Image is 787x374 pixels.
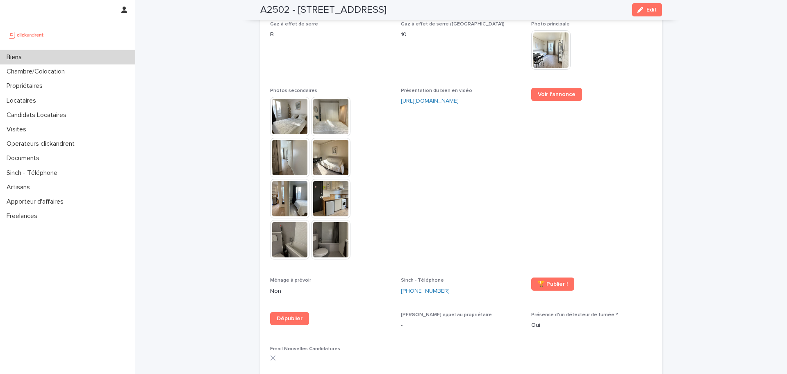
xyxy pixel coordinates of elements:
[646,7,657,13] span: Edit
[3,111,73,119] p: Candidats Locataires
[538,281,568,287] span: 🏆 Publier !
[270,346,340,351] span: Email Nouvelles Candidatures
[3,198,70,206] p: Apporteur d'affaires
[3,140,81,148] p: Operateurs clickandrent
[3,82,49,90] p: Propriétaires
[270,287,391,296] p: Non
[3,169,64,177] p: Sinch - Téléphone
[531,321,652,330] p: Oui
[538,92,575,97] span: Voir l'annonce
[270,22,318,27] span: Gaz à effet de serre
[270,312,309,325] a: Dépublier
[260,4,387,16] h2: A2502 - [STREET_ADDRESS]
[401,312,492,317] span: [PERSON_NAME] appel au propriétaire
[401,30,522,39] p: 10
[277,316,303,321] span: Dépublier
[401,278,444,283] span: Sinch - Téléphone
[401,88,472,93] span: Présentation du bien en vidéo
[531,88,582,101] a: Voir l'annonce
[401,22,505,27] span: Gaz à effet de serre ([GEOGRAPHIC_DATA])
[3,154,46,162] p: Documents
[7,27,46,43] img: UCB0brd3T0yccxBKYDjQ
[3,68,71,76] p: Chambre/Colocation
[3,53,28,61] p: Biens
[3,126,33,133] p: Visites
[531,312,618,317] span: Présence d'un détecteur de fumée ?
[401,98,459,104] a: [URL][DOMAIN_NAME]
[401,321,522,330] p: -
[270,278,311,283] span: Ménage à prévoir
[3,184,36,191] p: Artisans
[3,212,44,220] p: Freelances
[3,97,43,105] p: Locataires
[531,22,570,27] span: Photo principale
[270,30,391,39] p: B
[270,88,317,93] span: Photos secondaires
[531,278,574,291] a: 🏆 Publier !
[632,3,662,16] button: Edit
[401,287,450,296] a: [PHONE_NUMBER]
